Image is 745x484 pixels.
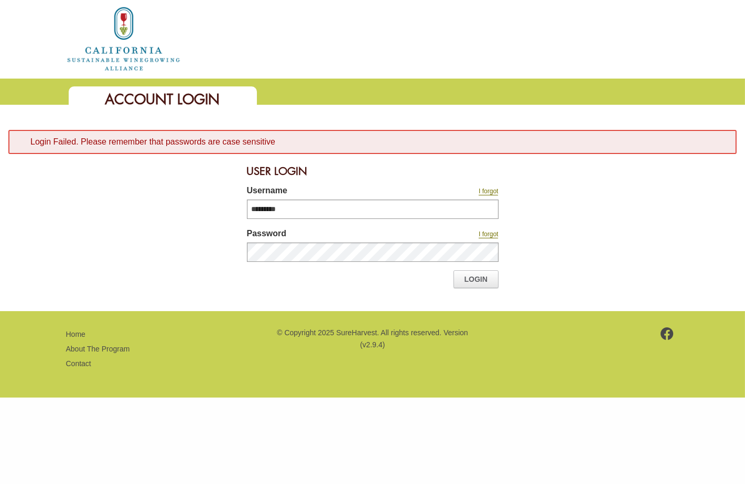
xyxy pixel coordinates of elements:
[247,227,409,243] label: Password
[105,90,220,108] span: Account Login
[66,345,130,353] a: About The Program
[66,34,181,42] a: Home
[275,327,469,350] p: © Copyright 2025 SureHarvest. All rights reserved. Version (v2.9.4)
[479,188,498,195] a: I forgot
[247,158,499,184] div: User Login
[30,137,275,146] span: Login Failed. Please remember that passwords are case sensitive
[66,330,85,338] a: Home
[247,184,409,200] label: Username
[454,270,499,288] a: Login
[66,5,181,72] img: logo_cswa2x.png
[66,359,91,368] a: Contact
[479,230,498,238] a: I forgot
[661,327,674,340] img: footer-facebook.png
